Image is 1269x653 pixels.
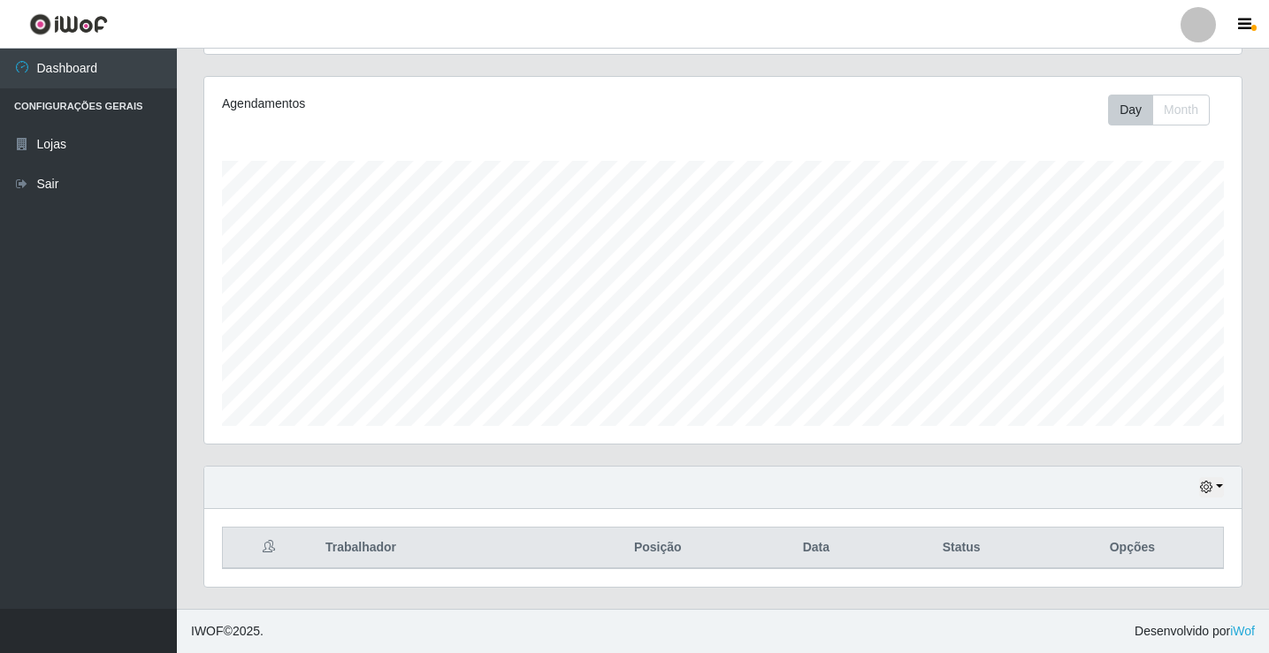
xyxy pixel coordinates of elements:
[882,528,1042,569] th: Status
[191,624,224,638] span: IWOF
[191,622,264,641] span: © 2025 .
[1152,95,1210,125] button: Month
[1108,95,1210,125] div: First group
[222,95,624,113] div: Agendamentos
[564,528,751,569] th: Posição
[1042,528,1224,569] th: Opções
[751,528,881,569] th: Data
[1108,95,1224,125] div: Toolbar with button groups
[315,528,564,569] th: Trabalhador
[1135,622,1255,641] span: Desenvolvido por
[1108,95,1153,125] button: Day
[1230,624,1255,638] a: iWof
[29,13,108,35] img: CoreUI Logo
